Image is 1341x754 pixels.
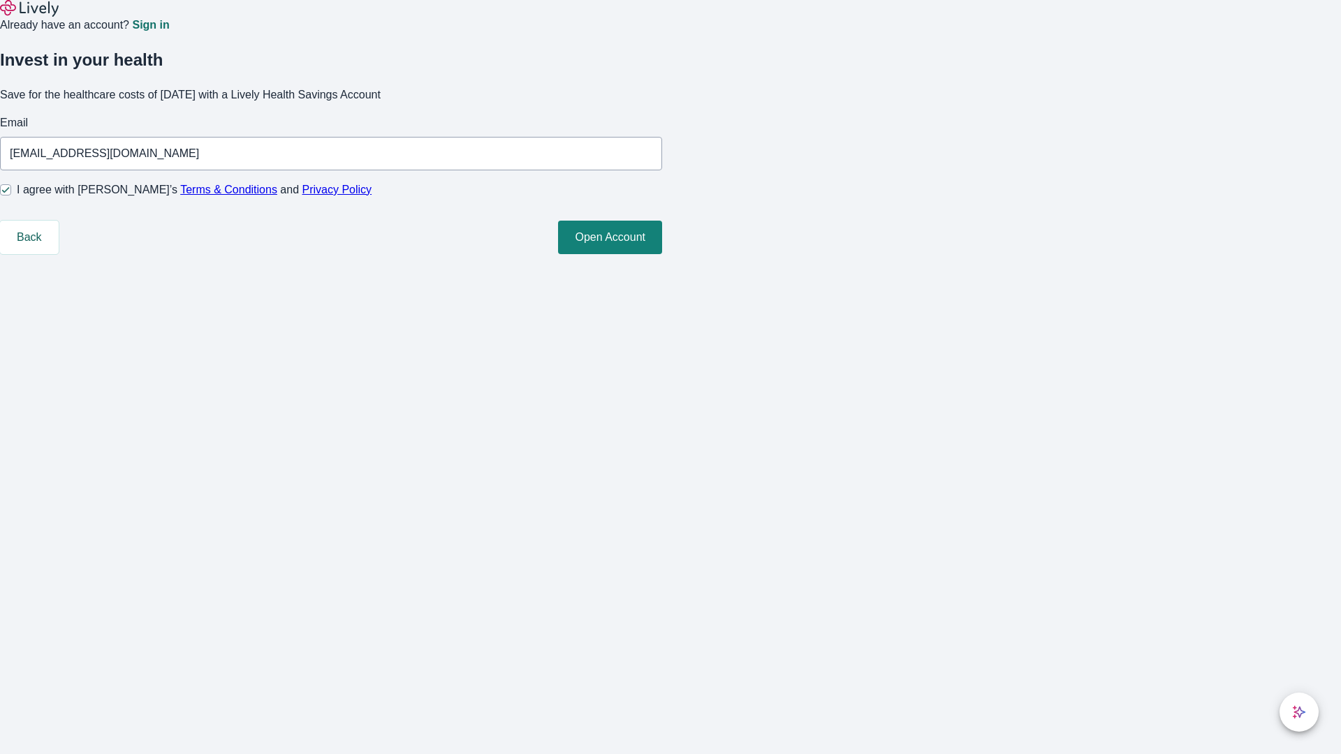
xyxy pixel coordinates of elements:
a: Privacy Policy [302,184,372,195]
span: I agree with [PERSON_NAME]’s and [17,182,372,198]
a: Sign in [132,20,169,31]
a: Terms & Conditions [180,184,277,195]
button: chat [1280,693,1319,732]
svg: Lively AI Assistant [1292,705,1306,719]
button: Open Account [558,221,662,254]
